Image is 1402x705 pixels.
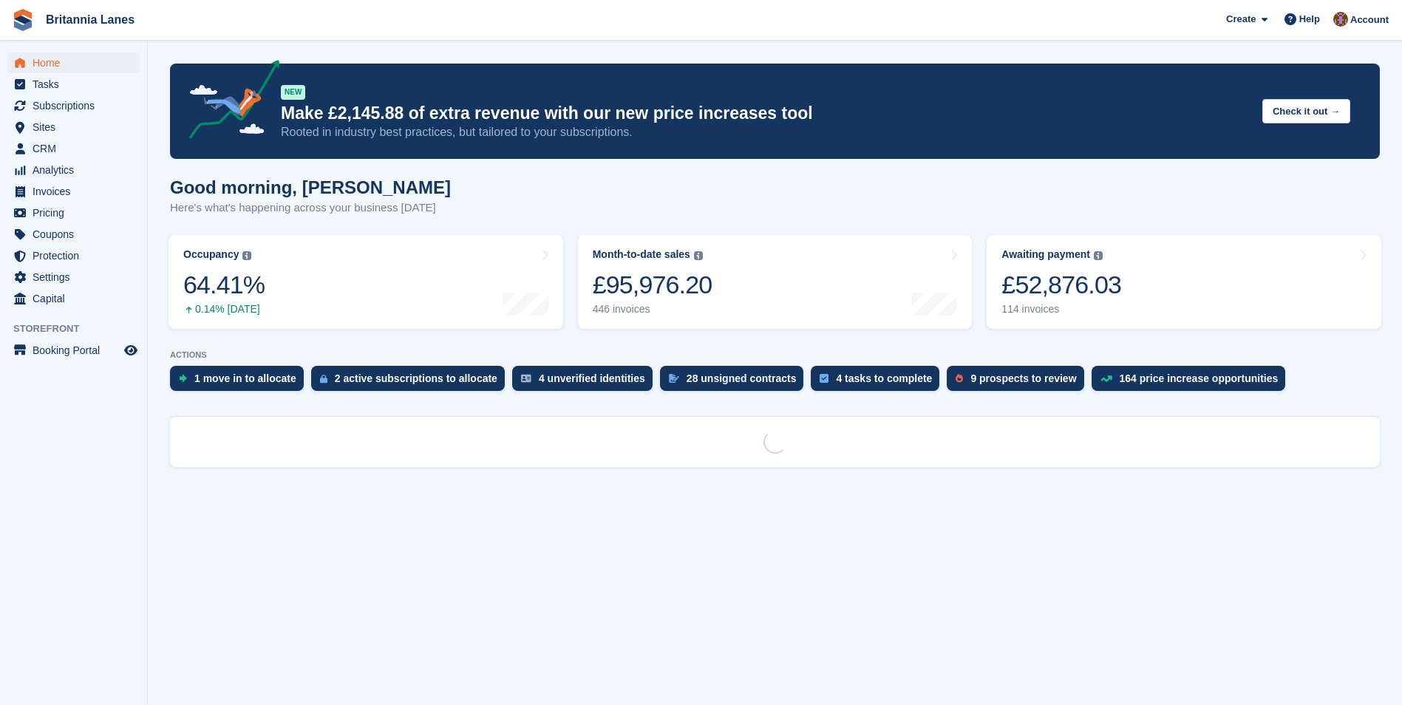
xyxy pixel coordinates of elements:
[33,224,121,245] span: Coupons
[281,124,1250,140] p: Rooted in industry best practices, but tailored to your subscriptions.
[7,95,140,116] a: menu
[40,7,140,32] a: Britannia Lanes
[33,340,121,361] span: Booking Portal
[170,350,1380,360] p: ACTIONS
[33,52,121,73] span: Home
[33,138,121,159] span: CRM
[970,372,1076,384] div: 9 prospects to review
[194,372,296,384] div: 1 move in to allocate
[1262,99,1350,123] button: Check it out →
[183,303,265,316] div: 0.14% [DATE]
[956,374,963,383] img: prospect-51fa495bee0391a8d652442698ab0144808aea92771e9ea1ae160a38d050c398.svg
[281,85,305,100] div: NEW
[1350,13,1389,27] span: Account
[33,95,121,116] span: Subscriptions
[1299,12,1320,27] span: Help
[593,270,712,300] div: £95,976.20
[1333,12,1348,27] img: Andy Collier
[1001,303,1121,316] div: 114 invoices
[33,181,121,202] span: Invoices
[281,103,1250,124] p: Make £2,145.88 of extra revenue with our new price increases tool
[1100,375,1112,382] img: price_increase_opportunities-93ffe204e8149a01c8c9dc8f82e8f89637d9d84a8eef4429ea346261dce0b2c0.svg
[7,288,140,309] a: menu
[7,181,140,202] a: menu
[836,372,932,384] div: 4 tasks to complete
[183,248,239,261] div: Occupancy
[1092,366,1293,398] a: 164 price increase opportunities
[1226,12,1256,27] span: Create
[1001,248,1090,261] div: Awaiting payment
[7,267,140,287] a: menu
[183,270,265,300] div: 64.41%
[33,288,121,309] span: Capital
[593,303,712,316] div: 446 invoices
[311,366,512,398] a: 2 active subscriptions to allocate
[177,60,280,144] img: price-adjustments-announcement-icon-8257ccfd72463d97f412b2fc003d46551f7dbcb40ab6d574587a9cd5c0d94...
[7,52,140,73] a: menu
[7,117,140,137] a: menu
[1001,270,1121,300] div: £52,876.03
[578,235,973,329] a: Month-to-date sales £95,976.20 446 invoices
[987,235,1381,329] a: Awaiting payment £52,876.03 114 invoices
[33,267,121,287] span: Settings
[947,366,1091,398] a: 9 prospects to review
[687,372,797,384] div: 28 unsigned contracts
[593,248,690,261] div: Month-to-date sales
[170,177,451,197] h1: Good morning, [PERSON_NAME]
[170,366,311,398] a: 1 move in to allocate
[7,202,140,223] a: menu
[335,372,497,384] div: 2 active subscriptions to allocate
[521,374,531,383] img: verify_identity-adf6edd0f0f0b5bbfe63781bf79b02c33cf7c696d77639b501bdc392416b5a36.svg
[7,224,140,245] a: menu
[122,341,140,359] a: Preview store
[169,235,563,329] a: Occupancy 64.41% 0.14% [DATE]
[33,245,121,266] span: Protection
[13,321,147,336] span: Storefront
[12,9,34,31] img: stora-icon-8386f47178a22dfd0bd8f6a31ec36ba5ce8667c1dd55bd0f319d3a0aa187defe.svg
[694,251,703,260] img: icon-info-grey-7440780725fd019a000dd9b08b2336e03edf1995a4989e88bcd33f0948082b44.svg
[320,374,327,384] img: active_subscription_to_allocate_icon-d502201f5373d7db506a760aba3b589e785aa758c864c3986d89f69b8ff3...
[33,202,121,223] span: Pricing
[820,374,828,383] img: task-75834270c22a3079a89374b754ae025e5fb1db73e45f91037f5363f120a921f8.svg
[7,160,140,180] a: menu
[669,374,679,383] img: contract_signature_icon-13c848040528278c33f63329250d36e43548de30e8caae1d1a13099fd9432cc5.svg
[1094,251,1103,260] img: icon-info-grey-7440780725fd019a000dd9b08b2336e03edf1995a4989e88bcd33f0948082b44.svg
[539,372,645,384] div: 4 unverified identities
[33,160,121,180] span: Analytics
[811,366,947,398] a: 4 tasks to complete
[33,117,121,137] span: Sites
[7,74,140,95] a: menu
[660,366,811,398] a: 28 unsigned contracts
[7,340,140,361] a: menu
[512,366,660,398] a: 4 unverified identities
[170,200,451,217] p: Here's what's happening across your business [DATE]
[7,138,140,159] a: menu
[242,251,251,260] img: icon-info-grey-7440780725fd019a000dd9b08b2336e03edf1995a4989e88bcd33f0948082b44.svg
[7,245,140,266] a: menu
[1120,372,1279,384] div: 164 price increase opportunities
[33,74,121,95] span: Tasks
[179,374,187,383] img: move_ins_to_allocate_icon-fdf77a2bb77ea45bf5b3d319d69a93e2d87916cf1d5bf7949dd705db3b84f3ca.svg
